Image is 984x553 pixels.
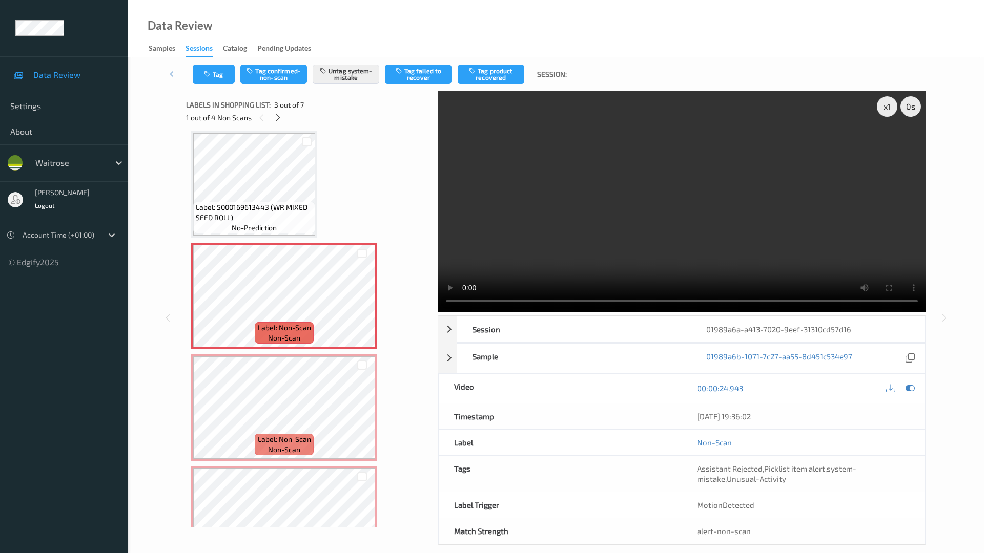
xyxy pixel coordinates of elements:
div: Session01989a6a-a413-7020-9eef-31310cd57d16 [438,316,926,343]
span: Session: [537,69,567,79]
span: Labels in shopping list: [186,100,271,110]
a: Sessions [186,41,223,57]
div: Sample [457,344,691,373]
div: 0 s [900,96,921,117]
a: Non-Scan [697,437,732,448]
div: Video [439,374,682,403]
div: Data Review [148,20,212,31]
button: Tag [193,65,235,84]
div: [DATE] 19:36:02 [697,411,910,421]
span: no-prediction [232,223,277,233]
span: Picklist item alert [764,464,825,473]
a: 01989a6b-1071-7c27-aa55-8d451c534e97 [706,351,852,365]
span: non-scan [268,333,300,343]
span: Label: 5000169613443 (WR MIXED SEED ROLL) [196,202,313,223]
span: 3 out of 7 [274,100,304,110]
div: Pending Updates [257,43,311,56]
a: 00:00:24.943 [697,383,743,393]
div: alert-non-scan [697,526,910,536]
button: Untag system-mistake [313,65,379,84]
button: Tag confirmed-non-scan [240,65,307,84]
div: Label [439,430,682,455]
div: MotionDetected [682,492,925,518]
div: Samples [149,43,175,56]
a: Pending Updates [257,41,321,56]
span: Unusual-Activity [727,474,786,483]
button: Tag product recovered [458,65,524,84]
span: Label: Non-Scan [258,434,311,444]
span: Assistant Rejected [697,464,763,473]
div: Match Strength [439,518,682,544]
div: Sample01989a6b-1071-7c27-aa55-8d451c534e97 [438,343,926,373]
div: Tags [439,456,682,492]
div: Catalog [223,43,247,56]
div: Timestamp [439,403,682,429]
div: 1 out of 4 Non Scans [186,111,430,124]
span: system-mistake [697,464,856,483]
div: x 1 [877,96,897,117]
div: Label Trigger [439,492,682,518]
span: non-scan [268,444,300,455]
a: Catalog [223,41,257,56]
div: Session [457,316,691,342]
a: Samples [149,41,186,56]
div: 01989a6a-a413-7020-9eef-31310cd57d16 [691,316,925,342]
div: Sessions [186,43,213,57]
button: Tag failed to recover [385,65,452,84]
span: Label: Non-Scan [258,323,311,333]
span: , , , [697,464,856,483]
